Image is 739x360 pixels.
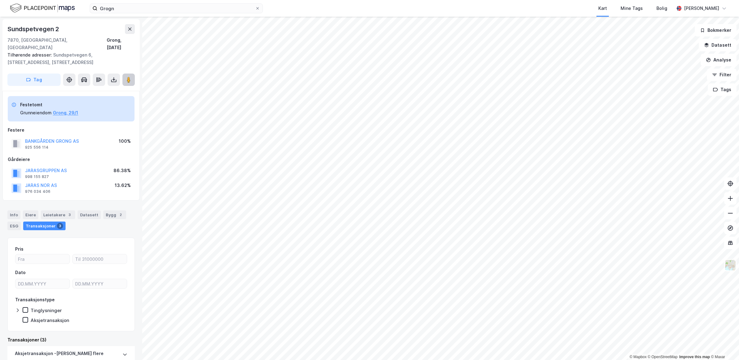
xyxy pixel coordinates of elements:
[7,210,20,219] div: Info
[73,279,127,288] input: DD.MM.YYYY
[656,5,667,12] div: Bolig
[707,69,737,81] button: Filter
[708,83,737,96] button: Tags
[699,39,737,51] button: Datasett
[41,210,75,219] div: Leietakere
[119,138,131,145] div: 100%
[66,212,73,218] div: 3
[25,189,50,194] div: 976 034 406
[724,259,736,271] img: Z
[7,51,130,66] div: Sundspetvegen 6, [STREET_ADDRESS], [STREET_ADDRESS]
[78,210,101,219] div: Datasett
[73,254,127,264] input: Til 31000000
[708,330,739,360] iframe: Chat Widget
[31,317,69,323] div: Aksjetransaksjon
[15,254,70,264] input: Fra
[115,182,131,189] div: 13.62%
[7,336,135,344] div: Transaksjoner (3)
[117,212,124,218] div: 2
[8,126,135,134] div: Festere
[97,4,255,13] input: Søk på adresse, matrikkel, gårdeiere, leietakere eller personer
[15,350,104,360] div: Aksjetransaksjon - [PERSON_NAME] flere
[8,156,135,163] div: Gårdeiere
[53,109,78,116] button: Grong, 29/1
[15,279,70,288] input: DD.MM.YYYY
[20,101,78,108] div: Festetomt
[23,222,66,230] div: Transaksjoner
[23,210,38,219] div: Eiere
[107,36,135,51] div: Grong, [DATE]
[684,5,719,12] div: [PERSON_NAME]
[25,145,49,150] div: 925 556 114
[10,3,75,14] img: logo.f888ab2527a4732fd821a326f86c7f29.svg
[57,223,63,229] div: 3
[7,222,21,230] div: ESG
[7,74,61,86] button: Tag
[695,24,737,36] button: Bokmerker
[7,52,53,57] span: Tilhørende adresser:
[15,269,26,276] div: Dato
[25,174,49,179] div: 998 155 827
[701,54,737,66] button: Analyse
[103,210,126,219] div: Bygg
[708,330,739,360] div: Kontrollprogram for chat
[20,109,52,116] div: Grunneiendom
[648,355,678,359] a: OpenStreetMap
[598,5,607,12] div: Kart
[679,355,710,359] a: Improve this map
[113,167,131,174] div: 86.38%
[7,24,60,34] div: Sundspetvegen 2
[621,5,643,12] div: Mine Tags
[15,296,55,303] div: Transaksjonstype
[630,355,647,359] a: Mapbox
[15,245,23,253] div: Pris
[31,307,62,313] div: Tinglysninger
[7,36,107,51] div: 7870, [GEOGRAPHIC_DATA], [GEOGRAPHIC_DATA]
